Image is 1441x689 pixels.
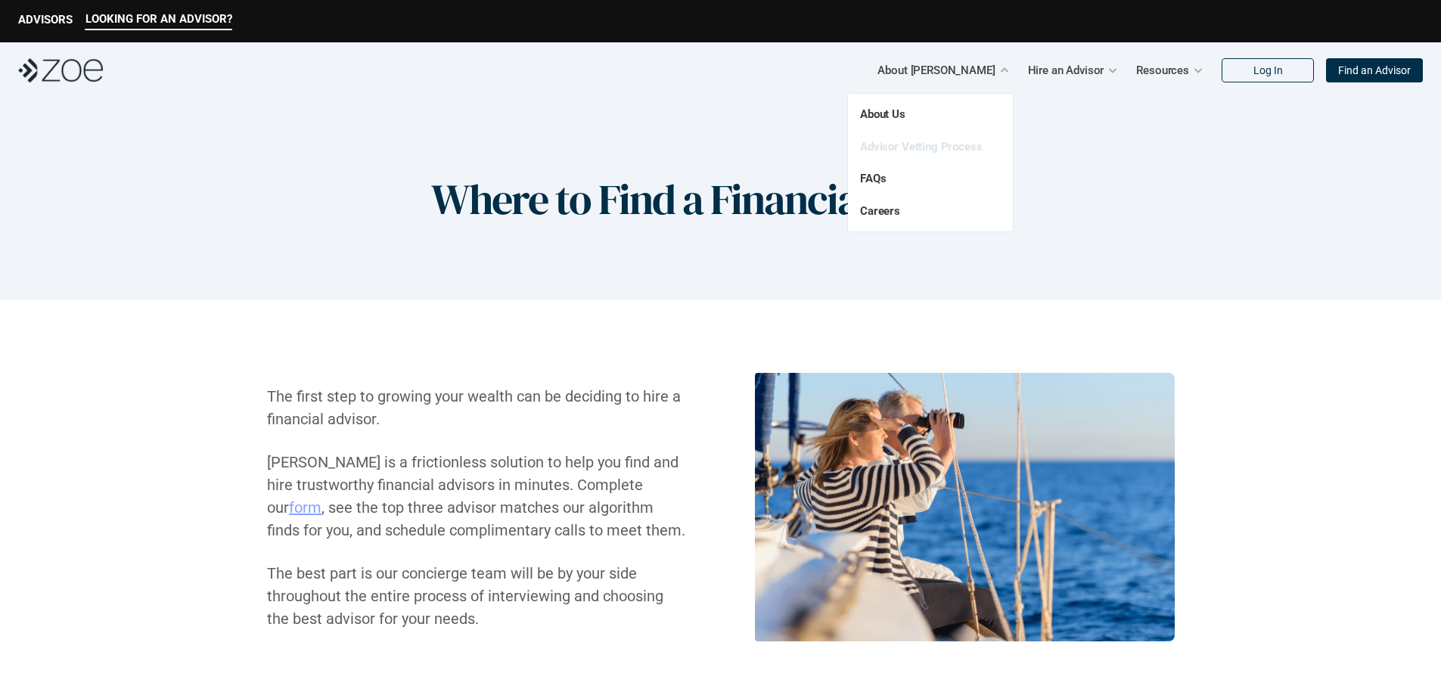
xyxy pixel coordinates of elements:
[289,498,321,517] a: form
[18,13,73,26] p: ADVISORS
[860,204,900,218] a: Careers
[431,174,1011,225] h1: Where to Find a Financial Advisor
[267,451,687,542] p: [PERSON_NAME] is a frictionless solution to help you find and hire trustworthy financial advisors...
[85,12,232,26] p: LOOKING FOR AN ADVISOR?
[267,562,687,630] p: The best part is our concierge team will be by your side throughout the entire process of intervi...
[860,140,983,154] a: Advisor Vetting Process
[877,59,995,82] p: About [PERSON_NAME]
[1338,64,1411,77] p: Find an Advisor
[860,107,905,121] a: About Us
[1222,58,1314,82] a: Log In
[1253,64,1283,77] p: Log In
[1028,59,1104,82] p: Hire an Advisor
[1136,59,1189,82] p: Resources
[1326,58,1423,82] a: Find an Advisor
[860,172,886,185] a: FAQs
[267,385,687,430] p: The first step to growing your wealth can be deciding to hire a financial advisor.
